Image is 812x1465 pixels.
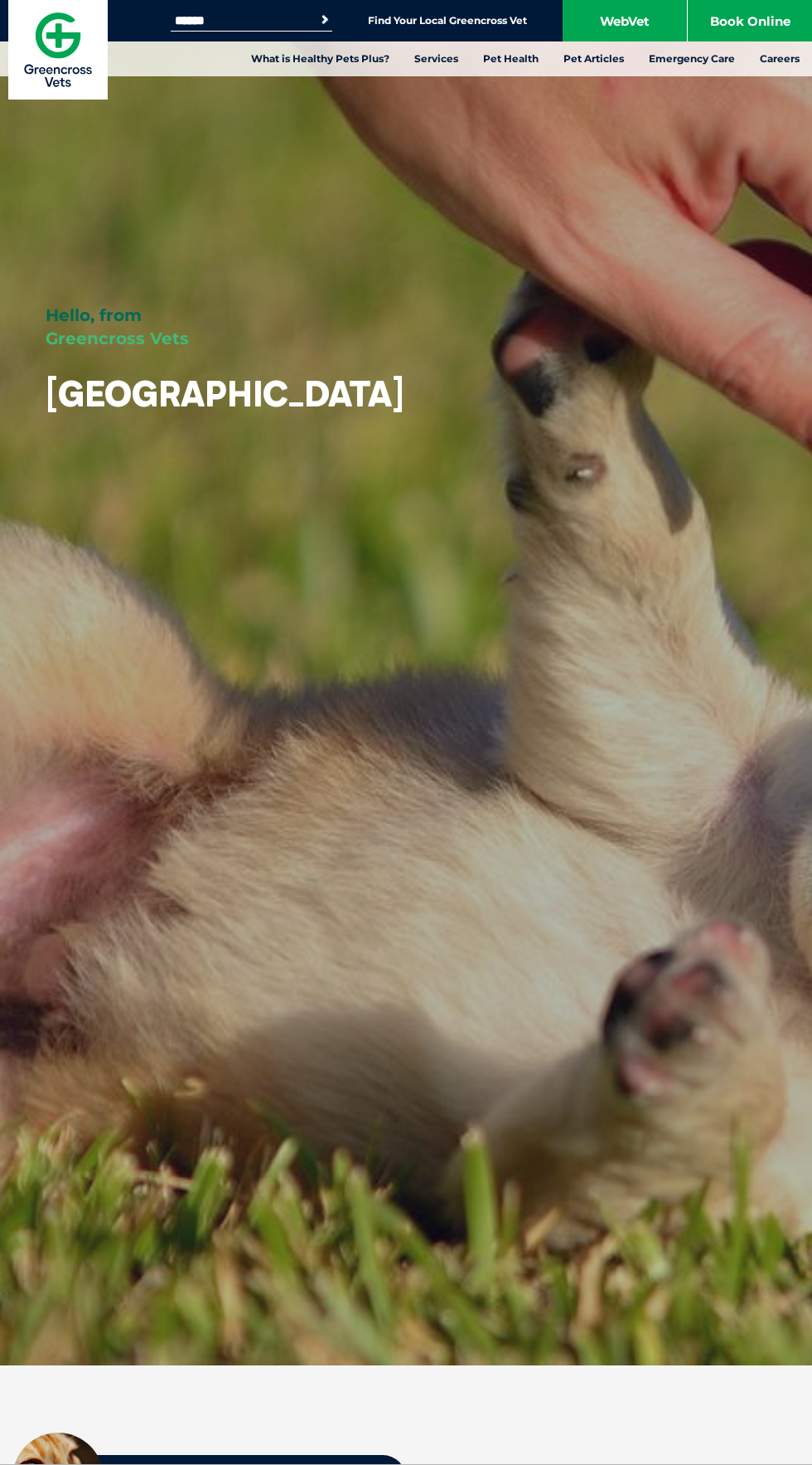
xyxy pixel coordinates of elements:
span: Greencross Vets [46,329,189,348]
a: Services [402,41,471,76]
a: Find Your Local Greencross Vet [368,14,527,27]
a: What is Healthy Pets Plus? [239,41,402,76]
a: Pet Health [471,41,551,76]
a: Pet Articles [551,41,636,76]
button: Search [317,12,333,28]
a: Careers [747,41,812,76]
a: Emergency Care [636,41,747,76]
h1: [GEOGRAPHIC_DATA] [46,375,404,413]
span: Hello, from [46,305,142,325]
